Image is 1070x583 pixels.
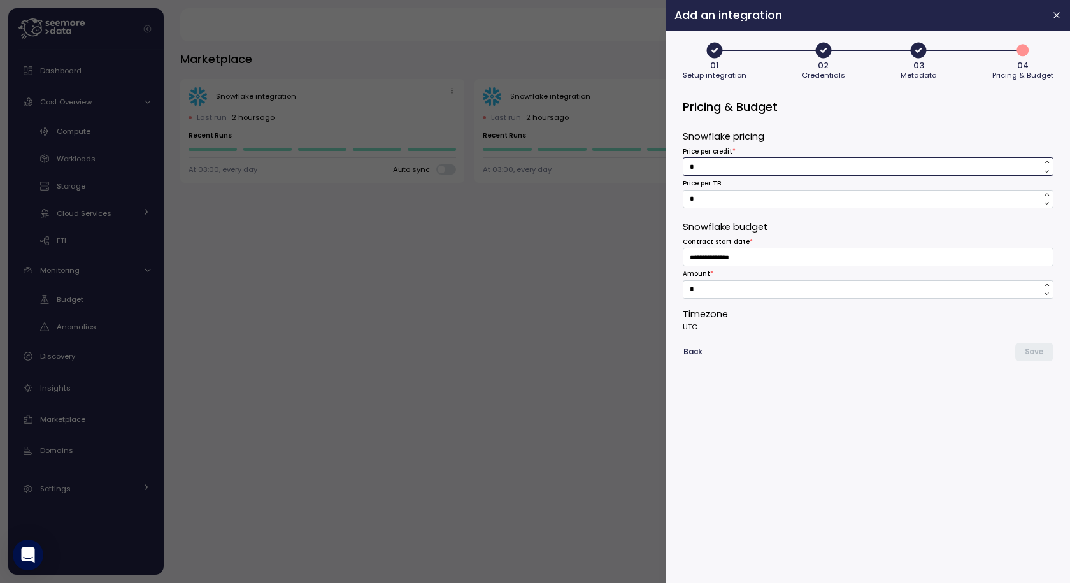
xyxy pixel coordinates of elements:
[1017,61,1029,69] span: 04
[710,61,719,69] span: 01
[683,40,746,82] button: 01Setup integration
[992,72,1053,79] span: Pricing & Budget
[683,343,703,361] span: Back
[13,540,43,570] div: Open Intercom Messenger
[674,10,1041,21] h2: Add an integration
[1012,40,1034,61] span: 4
[913,61,924,69] span: 03
[683,343,703,361] button: Back
[818,61,829,69] span: 02
[683,220,1053,234] p: Snowflake budget
[802,72,845,79] span: Credentials
[683,99,1053,115] h3: Pricing & Budget
[1025,343,1043,361] span: Save
[992,40,1053,82] button: 404Pricing & Budget
[802,40,845,82] button: 02Credentials
[901,40,937,82] button: 03Metadata
[683,72,746,79] span: Setup integration
[683,307,1053,322] p: Timezone
[901,72,937,79] span: Metadata
[683,322,1053,332] p: UTC
[683,129,1053,144] p: Snowflake pricing
[1015,343,1053,361] button: Save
